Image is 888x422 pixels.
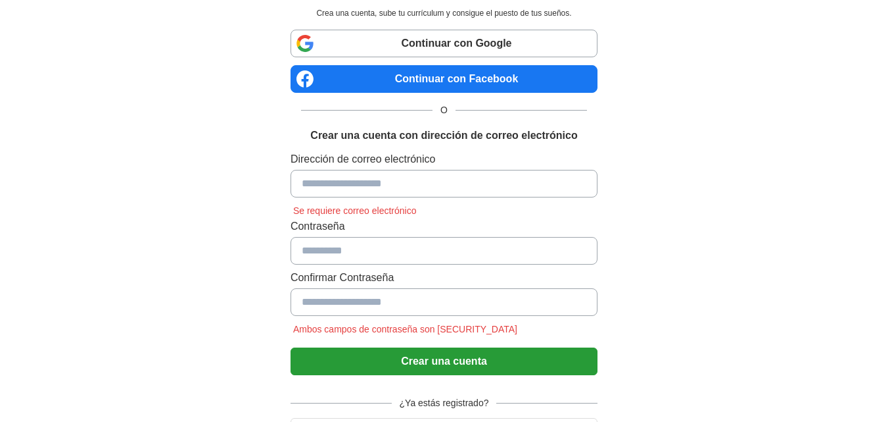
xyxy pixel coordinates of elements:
[291,348,597,375] button: Crear una cuenta
[291,221,345,232] font: Contraseña
[293,205,417,216] font: Se requiere correo electrónico
[316,9,571,18] font: Crea una cuenta, sube tu currículum y consigue el puesto de tus sueños.
[402,38,512,49] font: Continuar con Google
[401,356,487,367] font: Crear una cuenta
[291,30,597,57] a: Continuar con Google
[293,324,517,334] font: Ambos campos de contraseña son [SECURITY_DATA]
[291,153,436,165] font: Dirección de correo electrónico
[310,130,577,141] font: Crear una cuenta con dirección de correo electrónico
[291,65,597,93] a: Continuar con Facebook
[395,73,519,84] font: Continuar con Facebook
[291,272,394,283] font: Confirmar Contraseña
[440,105,448,115] font: O
[400,398,489,408] font: ¿Ya estás registrado?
